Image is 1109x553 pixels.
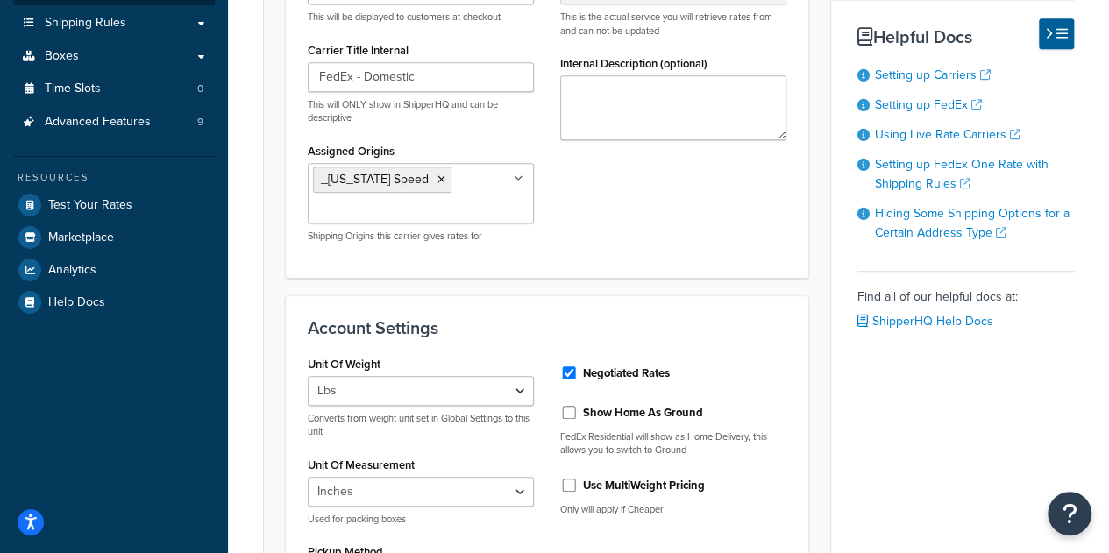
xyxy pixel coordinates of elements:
a: Setting up FedEx One Rate with Shipping Rules [875,155,1049,193]
a: Marketplace [13,222,215,253]
span: Marketplace [48,230,114,245]
a: Shipping Rules [13,7,215,39]
span: Test Your Rates [48,198,132,213]
p: This will be displayed to customers at checkout [308,11,534,24]
a: Setting up Carriers [875,66,991,84]
label: Internal Description (optional) [560,57,707,70]
p: FedEx Residential will show as Home Delivery, this allows you to switch to Ground [560,430,786,457]
p: Only will apply if Cheaper [560,503,786,516]
div: Resources [13,170,215,185]
span: Advanced Features [45,115,151,130]
p: Converts from weight unit set in Global Settings to this unit [308,412,534,439]
label: Assigned Origins [308,145,395,158]
div: Find all of our helpful docs at: [857,271,1075,334]
a: Test Your Rates [13,189,215,221]
label: Unit Of Weight [308,358,380,371]
label: Negotiated Rates [583,365,670,381]
span: _[US_STATE] Speed [321,170,429,188]
a: Boxes [13,40,215,73]
a: Advanced Features9 [13,106,215,138]
span: Analytics [48,263,96,278]
span: Boxes [45,49,79,64]
a: Help Docs [13,287,215,318]
label: Unit Of Measurement [308,458,415,471]
label: Show Home As Ground [583,405,703,421]
p: Used for packing boxes [308,513,534,526]
a: Analytics [13,254,215,286]
button: Hide Help Docs [1039,18,1074,49]
a: Time Slots0 [13,73,215,105]
p: This is the actual service you will retrieve rates from and can not be updated [560,11,786,38]
a: Setting up FedEx [875,96,982,114]
label: Carrier Title Internal [308,44,409,57]
span: 0 [197,82,203,96]
span: 9 [197,115,203,130]
button: Open Resource Center [1048,492,1091,535]
li: Advanced Features [13,106,215,138]
li: Time Slots [13,73,215,105]
p: Shipping Origins this carrier gives rates for [308,230,534,243]
p: This will ONLY show in ShipperHQ and can be descriptive [308,98,534,125]
span: Shipping Rules [45,16,126,31]
a: Hiding Some Shipping Options for a Certain Address Type [875,204,1070,242]
span: Help Docs [48,295,105,310]
span: Time Slots [45,82,101,96]
h3: Helpful Docs [857,27,1075,46]
a: ShipperHQ Help Docs [857,312,993,330]
h3: Account Settings [308,318,786,337]
a: Using Live Rate Carriers [875,125,1020,144]
label: Use MultiWeight Pricing [583,478,705,493]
